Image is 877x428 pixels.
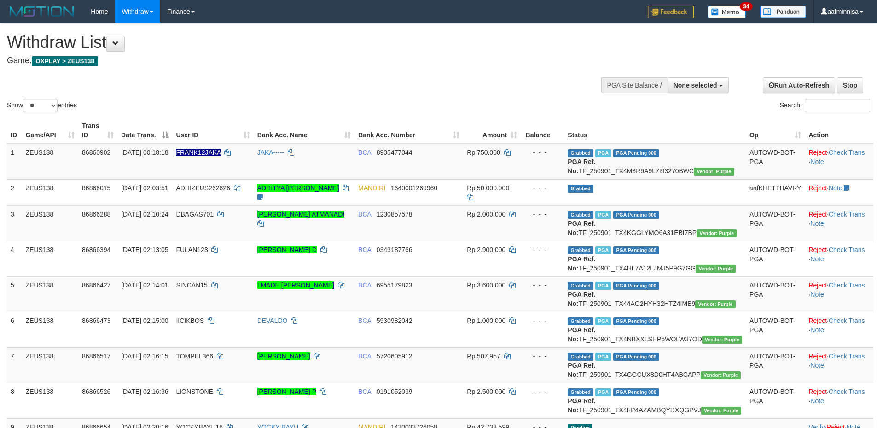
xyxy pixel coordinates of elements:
[521,117,564,144] th: Balance
[524,281,560,290] div: - - -
[7,276,22,312] td: 5
[808,246,827,253] a: Reject
[22,144,78,180] td: ZEUS138
[701,371,741,379] span: Vendor URL: https://trx4.1velocity.biz
[805,383,873,418] td: · ·
[82,281,110,289] span: 86866427
[524,148,560,157] div: - - -
[595,211,611,219] span: Marked by aafpengsreynich
[22,205,78,241] td: ZEUS138
[746,241,805,276] td: AUTOWD-BOT-PGA
[808,149,827,156] a: Reject
[808,211,827,218] a: Reject
[467,246,505,253] span: Rp 2.900.000
[568,149,593,157] span: Grabbed
[358,388,371,395] span: BCA
[595,149,611,157] span: Marked by aafpengsreynich
[568,158,595,175] b: PGA Ref. No:
[7,56,575,65] h4: Game:
[568,246,593,254] span: Grabbed
[613,282,659,290] span: PGA Pending
[568,317,593,325] span: Grabbed
[568,388,593,396] span: Grabbed
[805,241,873,276] td: · ·
[257,246,317,253] a: [PERSON_NAME] D
[82,388,110,395] span: 86866526
[377,317,412,324] span: Copy 5930982042 to clipboard
[740,2,752,11] span: 34
[358,211,371,218] span: BCA
[564,117,746,144] th: Status
[467,211,505,218] span: Rp 2.000.000
[23,99,58,112] select: Showentries
[568,255,595,272] b: PGA Ref. No:
[358,352,371,360] span: BCA
[82,184,110,192] span: 86866015
[467,149,500,156] span: Rp 750.000
[257,281,334,289] a: I MADE [PERSON_NAME]
[176,281,207,289] span: SINCAN15
[121,281,168,289] span: [DATE] 02:14:01
[257,388,316,395] a: [PERSON_NAME] P
[829,211,865,218] a: Check Trans
[121,211,168,218] span: [DATE] 02:10:24
[121,184,168,192] span: [DATE] 02:03:51
[805,144,873,180] td: · ·
[7,99,77,112] label: Show entries
[829,184,842,192] a: Note
[595,317,611,325] span: Marked by aafpengsreynich
[613,149,659,157] span: PGA Pending
[22,276,78,312] td: ZEUS138
[694,168,734,176] span: Vendor URL: https://trx4.1velocity.biz
[121,149,168,156] span: [DATE] 00:18:18
[568,282,593,290] span: Grabbed
[82,246,110,253] span: 86866394
[358,317,371,324] span: BCA
[524,210,560,219] div: - - -
[257,149,284,156] a: JAKA-----
[358,281,371,289] span: BCA
[22,241,78,276] td: ZEUS138
[82,352,110,360] span: 86866517
[564,383,746,418] td: TF_250901_TX4FP4AZAMBQYDXQGPVJ
[176,317,204,324] span: IICIKBOS
[564,347,746,383] td: TF_250901_TX4GGCUX8D0HT4ABCAPP
[121,317,168,324] span: [DATE] 02:15:00
[648,6,694,18] img: Feedback.jpg
[82,149,110,156] span: 86860902
[601,77,668,93] div: PGA Site Balance /
[22,383,78,418] td: ZEUS138
[121,388,168,395] span: [DATE] 02:16:36
[377,352,412,360] span: Copy 5720605912 to clipboard
[808,317,827,324] a: Reject
[746,347,805,383] td: AUTOWD-BOT-PGA
[22,179,78,205] td: ZEUS138
[82,317,110,324] span: 86866473
[176,149,221,156] span: Nama rekening ada tanda titik/strip, harap diedit
[564,241,746,276] td: TF_250901_TX4HL7A12LJMJ5P9G7GG
[568,220,595,236] b: PGA Ref. No:
[524,245,560,254] div: - - -
[257,317,288,324] a: DEVALDO
[613,211,659,219] span: PGA Pending
[7,33,575,52] h1: Withdraw List
[805,205,873,241] td: · ·
[467,184,509,192] span: Rp 50.000.000
[810,291,824,298] a: Note
[568,397,595,414] b: PGA Ref. No:
[172,117,253,144] th: User ID: activate to sort column ascending
[22,347,78,383] td: ZEUS138
[32,56,98,66] span: OXPLAY > ZEUS138
[564,205,746,241] td: TF_250901_TX4KGGLYMO6A31EBI7BP
[7,241,22,276] td: 4
[564,312,746,347] td: TF_250901_TX4NBXXLSHP5WOLW37OD
[695,300,735,308] span: Vendor URL: https://trx4.1velocity.biz
[176,184,230,192] span: ADHIZEUS262626
[524,387,560,396] div: - - -
[176,352,213,360] span: TOMPEL366
[524,316,560,325] div: - - -
[746,383,805,418] td: AUTOWD-BOT-PGA
[568,362,595,378] b: PGA Ref. No:
[780,99,870,112] label: Search:
[810,158,824,165] a: Note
